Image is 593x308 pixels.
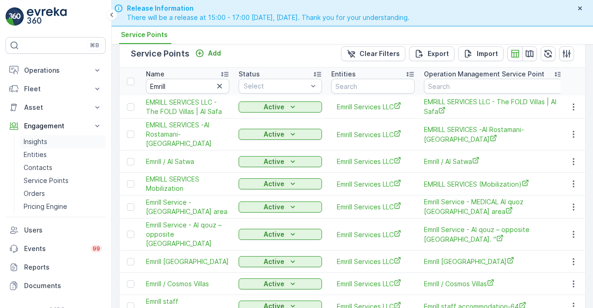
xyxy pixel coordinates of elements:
a: Documents [6,277,106,295]
button: Asset [6,98,106,117]
p: Users [24,226,102,235]
p: Pricing Engine [24,202,67,211]
a: EMRILL SERVICES (Mobilization) [424,179,563,189]
p: Status [239,69,260,79]
a: Emrill / Al Satwa [146,157,229,166]
a: Emrill / Al Satwa [424,157,563,166]
span: Emrill Services LLC [337,157,409,166]
span: Emrill [GEOGRAPHIC_DATA] [424,257,563,266]
div: Toggle Row Selected [127,258,134,265]
div: Toggle Row Selected [127,180,134,188]
span: Emrill Services LLC [337,102,409,112]
span: Emrill Service - Al qouz – opposite [GEOGRAPHIC_DATA] [146,220,229,248]
div: Toggle Row Selected [127,158,134,165]
a: Emrill Main Village [146,257,229,266]
p: Fleet [24,84,87,94]
p: Active [264,179,284,189]
a: Emrill / Cosmos Villas [146,279,229,289]
p: Active [264,279,284,289]
p: Asset [24,103,87,112]
div: Toggle Row Selected [127,231,134,238]
p: Export [428,49,449,58]
div: Toggle Row Selected [127,131,134,138]
a: Users [6,221,106,239]
div: Toggle Row Selected [127,203,134,211]
input: Search [146,79,229,94]
a: EMRILL SERVICES -Al Rostamani-Aria Garden [424,125,563,144]
a: Reports [6,258,106,277]
a: Emrill / Cosmos Villas [424,279,563,289]
a: Pricing Engine [20,200,106,213]
a: Service Points [20,174,106,187]
p: Active [264,130,284,139]
span: EMRILL SERVICES LLC - The FOLD Villas | Al Safa [146,98,229,116]
a: Emrill Service - Al qouz – opposite al khail gate 2 [146,220,229,248]
a: Emrill Service - Al qouz – opposite al khail gate 2. " [424,225,563,244]
img: logo_light-DOdMpM7g.png [27,7,67,26]
span: EMRILL SERVICES -Al Rostamani-[GEOGRAPHIC_DATA] [424,125,563,144]
div: Toggle Row Selected [127,103,134,111]
input: Search [424,79,563,94]
span: Emrill [GEOGRAPHIC_DATA] [146,257,229,266]
button: Add [191,48,225,59]
button: Engagement [6,117,106,135]
p: Clear Filters [360,49,400,58]
img: logo [6,7,24,26]
div: Toggle Row Selected [127,280,134,288]
button: Fleet [6,80,106,98]
a: Orders [20,187,106,200]
button: Active [239,278,322,289]
p: Active [264,102,284,112]
button: Active [239,229,322,240]
p: Operation Management Service Point [424,69,544,79]
p: Service Points [131,47,189,60]
p: Service Points [24,176,69,185]
a: Insights [20,135,106,148]
button: Export [409,46,454,61]
p: 99 [93,245,100,252]
p: Entities [331,69,356,79]
span: Emrill Services LLC [337,279,409,289]
button: Import [458,46,504,61]
p: Reports [24,263,102,272]
a: Emrill Services LLC [337,257,409,266]
span: Emrill Service - [GEOGRAPHIC_DATA] area [146,198,229,216]
p: Name [146,69,164,79]
p: Active [264,157,284,166]
p: Documents [24,281,102,290]
a: Emrill Services LLC [337,230,409,239]
button: Active [239,156,322,167]
button: Clear Filters [341,46,405,61]
a: Emrill Services LLC [337,202,409,212]
p: Active [264,202,284,212]
p: Engagement [24,121,87,131]
a: Emrill Main Village [424,257,563,266]
span: Service Points [121,30,168,39]
span: EMRILL SERVICES Mobilization [146,175,229,193]
span: Emrill Service - Al qouz – opposite [GEOGRAPHIC_DATA]. " [424,225,563,244]
a: Emrill Services LLC [337,130,409,139]
span: EMRILL SERVICES -Al Rostamani-[GEOGRAPHIC_DATA] [146,120,229,148]
p: Entities [24,150,47,159]
p: Active [264,230,284,239]
span: Emrill Service - MEDICAL Al quoz [GEOGRAPHIC_DATA] area [424,197,563,216]
span: Release Information [127,4,410,13]
button: Active [239,256,322,267]
p: Operations [24,66,87,75]
span: EMRILL SERVICES LLC - The FOLD Villas | Al Safa [424,97,563,116]
a: EMRILL SERVICES -Al Rostamani-Aria Garden [146,120,229,148]
a: Emrill Service - MEDICAL Al quoz grand city camp area [424,197,563,216]
a: Entities [20,148,106,161]
a: Contacts [20,161,106,174]
a: Emrill Service - Al quoz grand city camp area [146,198,229,216]
p: Select [244,82,308,91]
a: Emrill Services LLC [337,179,409,189]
